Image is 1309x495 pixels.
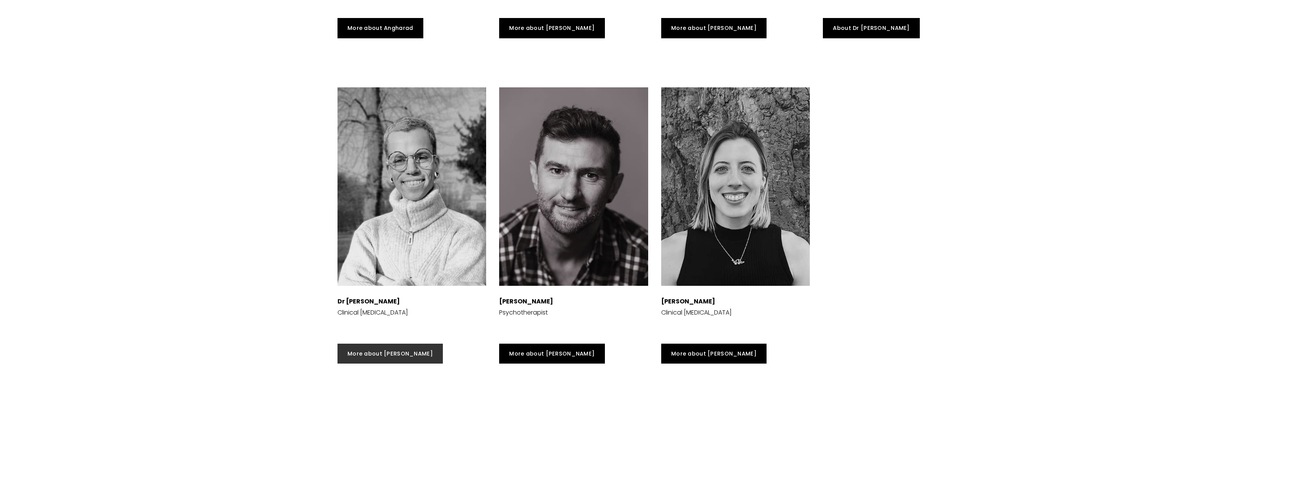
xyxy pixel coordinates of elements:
p: Clinical [MEDICAL_DATA] [337,297,408,317]
p: Psychotherapist [499,297,553,317]
strong: [PERSON_NAME] [499,297,553,306]
a: More about [PERSON_NAME] [661,344,767,364]
a: More about [PERSON_NAME] [499,344,605,364]
a: More about [PERSON_NAME] [661,18,767,38]
strong: Dr [PERSON_NAME] [337,297,400,306]
p: Clinical [MEDICAL_DATA] [661,297,732,317]
a: More about Angharad [337,18,423,38]
a: About Dr [PERSON_NAME] [823,18,920,38]
a: More about [PERSON_NAME] [499,18,605,38]
a: More about [PERSON_NAME] [337,344,443,364]
strong: [PERSON_NAME] [661,297,715,306]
